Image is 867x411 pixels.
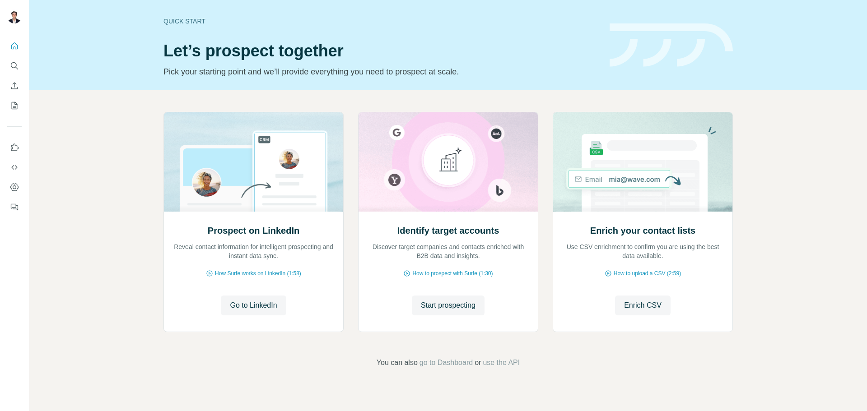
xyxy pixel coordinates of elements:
[163,17,599,26] div: Quick start
[163,112,344,212] img: Prospect on LinkedIn
[163,65,599,78] p: Pick your starting point and we’ll provide everything you need to prospect at scale.
[420,357,473,368] button: go to Dashboard
[624,300,662,311] span: Enrich CSV
[412,269,493,277] span: How to prospect with Surfe (1:30)
[377,357,418,368] span: You can also
[475,357,481,368] span: or
[412,296,485,315] button: Start prospecting
[397,224,499,237] h2: Identify target accounts
[7,199,22,215] button: Feedback
[7,139,22,156] button: Use Surfe on LinkedIn
[421,300,475,311] span: Start prospecting
[230,300,277,311] span: Go to LinkedIn
[562,242,723,260] p: Use CSV enrichment to confirm you are using the best data available.
[553,112,733,212] img: Enrich your contact lists
[7,78,22,94] button: Enrich CSV
[163,42,599,60] h1: Let’s prospect together
[358,112,538,212] img: Identify target accounts
[7,179,22,195] button: Dashboard
[7,159,22,175] button: Use Surfe API
[208,224,299,237] h2: Prospect on LinkedIn
[368,242,529,260] p: Discover target companies and contacts enriched with B2B data and insights.
[615,296,671,315] button: Enrich CSV
[215,269,301,277] span: How Surfe works on LinkedIn (1:58)
[614,269,681,277] span: How to upload a CSV (2:59)
[173,242,334,260] p: Reveal contact information for intelligent prospecting and instant data sync.
[7,38,22,54] button: Quick start
[483,357,520,368] button: use the API
[7,97,22,114] button: My lists
[7,58,22,74] button: Search
[610,23,733,67] img: banner
[590,224,695,237] h2: Enrich your contact lists
[221,296,286,315] button: Go to LinkedIn
[7,9,22,23] img: Avatar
